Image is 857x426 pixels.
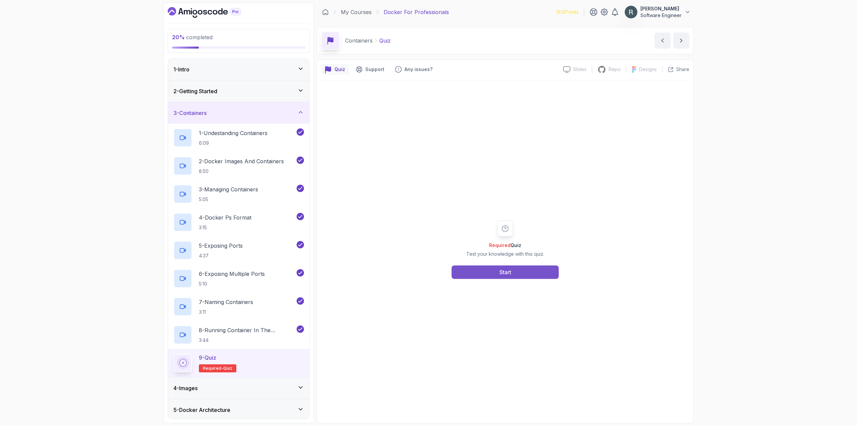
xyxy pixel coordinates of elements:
[173,269,304,288] button: 6-Exposing Multiple Ports5:10
[640,12,682,19] p: Software Engineer
[172,34,213,41] span: completed
[199,281,265,287] p: 5:10
[173,87,217,95] h3: 2 - Getting Started
[203,366,223,371] span: Required-
[573,66,587,73] p: Slides
[199,326,295,334] p: 8 - Running Container In The Background
[173,325,304,344] button: 8-Running Container In The Background3:44
[673,33,689,49] button: next content
[199,129,267,137] p: 1 - Undestanding Containers
[379,37,391,45] p: Quiz
[168,399,309,421] button: 5-Docker Architecture
[556,9,578,15] p: 1813 Points
[199,214,251,222] p: 4 - Docker Ps Format
[168,7,256,18] a: Dashboard
[609,66,621,73] p: Repo
[199,354,216,362] p: 9 - Quiz
[173,65,189,73] h3: 1 - Intro
[345,37,373,45] p: Containers
[452,265,559,279] button: Start
[199,337,295,344] p: 3:44
[321,64,349,75] button: quiz button
[199,224,251,231] p: 3:15
[172,34,185,41] span: 20 %
[199,196,258,203] p: 5:05
[639,66,657,73] p: Designs
[168,377,309,399] button: 4-Images
[173,109,207,117] h3: 3 - Containers
[352,64,388,75] button: Support button
[168,102,309,124] button: 3-Containers
[334,66,345,73] p: Quiz
[199,140,267,146] p: 6:09
[168,80,309,102] button: 2-Getting Started
[624,5,691,19] button: user profile image[PERSON_NAME]Software Engineer
[625,6,637,18] img: user profile image
[466,242,544,249] h2: Quiz
[173,297,304,316] button: 7-Naming Containers3:11
[173,384,198,392] h3: 4 - Images
[199,168,284,175] p: 8:50
[676,66,689,73] p: Share
[466,251,544,257] p: Test your knowledge with this quiz.
[173,157,304,175] button: 2-Docker Images And Containers8:50
[199,185,258,193] p: 3 - Managing Containers
[223,366,232,371] span: quiz
[662,66,689,73] button: Share
[640,5,682,12] p: [PERSON_NAME]
[173,241,304,260] button: 5-Exposing Ports4:37
[199,298,253,306] p: 7 - Naming Containers
[341,8,372,16] a: My Courses
[404,66,433,73] p: Any issues?
[173,185,304,203] button: 3-Managing Containers5:05
[489,242,511,248] span: Required
[199,242,243,250] p: 5 - Exposing Ports
[173,213,304,232] button: 4-Docker Ps Format3:15
[173,354,304,372] button: 9-QuizRequired-quiz
[322,9,329,15] a: Dashboard
[173,128,304,147] button: 1-Undestanding Containers6:09
[168,59,309,80] button: 1-Intro
[199,157,284,165] p: 2 - Docker Images And Containers
[654,33,671,49] button: previous content
[199,252,243,259] p: 4:37
[173,406,230,414] h3: 5 - Docker Architecture
[499,268,511,276] div: Start
[384,8,449,16] p: Docker For Professionals
[391,64,437,75] button: Feedback button
[199,309,253,315] p: 3:11
[365,66,384,73] p: Support
[199,270,265,278] p: 6 - Exposing Multiple Ports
